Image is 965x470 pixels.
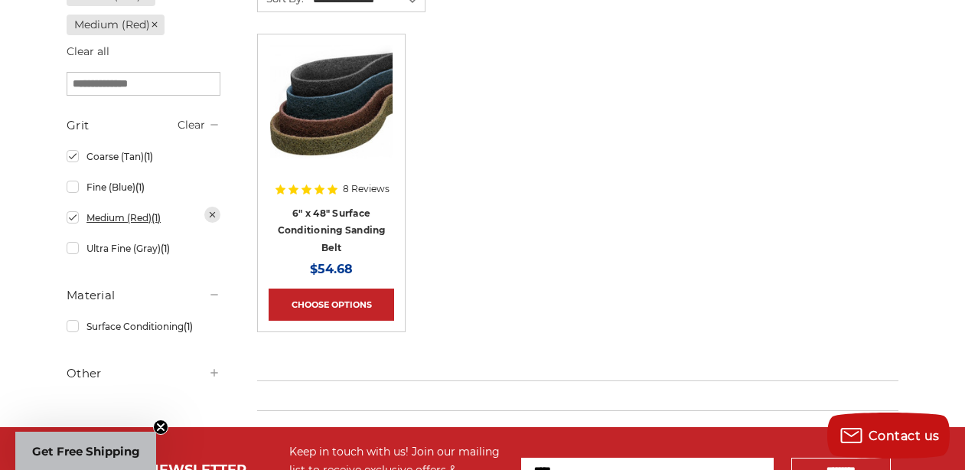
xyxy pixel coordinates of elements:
a: Surface Conditioning [67,313,220,340]
a: Choose Options [269,289,394,321]
h5: Other [67,364,220,383]
button: Close teaser [153,419,168,435]
a: Fine (Blue) [67,174,220,201]
h5: Material [67,286,220,305]
span: (1) [152,212,161,224]
a: Medium (Red) [67,15,165,35]
span: (1) [161,243,170,254]
a: 6"x48" Surface Conditioning Sanding Belts [269,45,394,171]
a: Medium (Red) [67,204,220,231]
button: Contact us [827,413,950,459]
a: 6" x 48" Surface Conditioning Sanding Belt [278,207,386,253]
span: Contact us [869,429,940,443]
div: Get Free ShippingClose teaser [15,432,156,470]
span: 8 Reviews [343,184,390,194]
span: $54.68 [310,262,353,276]
h5: Grit [67,116,220,135]
span: (1) [135,181,145,193]
a: Clear all [67,44,109,58]
a: Ultra Fine (Gray) [67,235,220,262]
a: Clear [178,118,205,132]
span: Get Free Shipping [32,444,140,459]
a: Coarse (Tan) [67,143,220,170]
img: 6"x48" Surface Conditioning Sanding Belts [270,45,393,168]
span: (1) [144,151,153,162]
span: (1) [184,321,193,332]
